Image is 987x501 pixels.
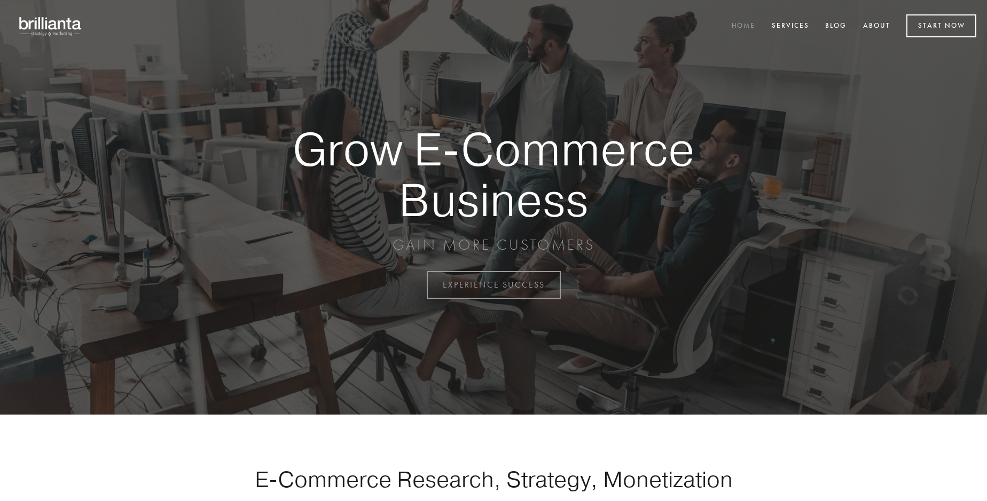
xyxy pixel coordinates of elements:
h1: E-Commerce Research, Strategy, Monetization [221,466,766,492]
strong: Grow E-Commerce Business [255,124,732,225]
a: About [856,18,897,35]
a: Start Now [906,14,976,37]
p: GAIN MORE CUSTOMERS [255,235,732,255]
a: Services [765,18,816,35]
a: Home [725,18,762,35]
a: EXPERIENCE SUCCESS [427,271,561,299]
img: brillianta - research, strategy, marketing [11,11,91,42]
a: Blog [818,18,853,35]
